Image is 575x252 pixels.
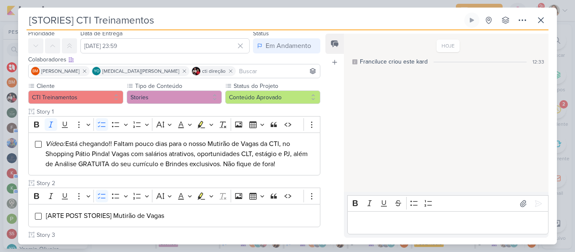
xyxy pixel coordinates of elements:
div: Editor toolbar [347,195,548,212]
div: Editor editing area: main [28,204,320,227]
label: Status [253,30,269,37]
label: Cliente [36,82,123,90]
div: Editor editing area: main [347,211,548,234]
input: Texto sem título [35,107,320,116]
input: Kard Sem Título [27,13,463,28]
input: Select a date [80,38,250,53]
p: YO [94,69,99,74]
span: [ARTE POST STORIES] Mutirão de Vagas [46,212,164,220]
span: Está chegando!! Faltam pouco dias para o nosso Mutirão de Vagas da CTI, no Shopping Pátio Pinda! ... [45,140,308,168]
div: Franciluce criou este kard [360,57,428,66]
div: Colaboradores [28,55,320,64]
input: Texto sem título [35,231,320,239]
i: Vídeo: [46,140,65,148]
label: Status do Projeto [233,82,320,90]
p: BM [32,69,38,74]
button: Conteúdo Aprovado [225,90,320,104]
button: CTI Treinamentos [28,90,123,104]
div: Editor toolbar [28,116,320,133]
label: Tipo de Conteúdo [134,82,222,90]
span: cti direção [202,67,226,75]
input: Texto sem título [35,179,320,188]
span: [MEDICAL_DATA][PERSON_NAME] [102,67,179,75]
button: Em Andamento [253,38,320,53]
div: Beth Monteiro [31,67,40,75]
span: [PERSON_NAME] [41,67,80,75]
label: Data de Entrega [80,30,122,37]
div: 12:33 [532,58,544,66]
button: Stories [127,90,222,104]
img: cti direção [192,67,200,75]
div: Editor toolbar [28,188,320,204]
div: Editor editing area: main [28,133,320,176]
div: Ligar relógio [469,17,475,24]
div: Em Andamento [266,41,311,51]
input: Buscar [237,66,318,76]
label: Prioridade [28,30,55,37]
div: Yasmin Oliveira [92,67,101,75]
